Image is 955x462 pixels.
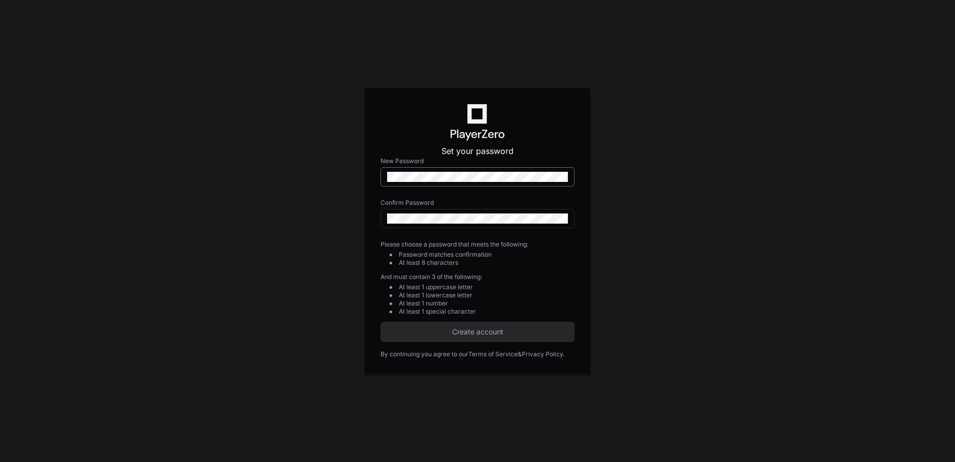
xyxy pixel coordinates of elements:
[399,259,575,267] div: At least 8 characters
[522,350,564,358] a: Privacy Policy.
[468,350,518,358] a: Terms of Service
[380,240,575,249] div: Please choose a password that meets the following:
[380,327,575,337] span: Create account
[399,283,575,291] div: At least 1 uppercase letter
[399,251,575,259] div: Password matches confirmation
[399,291,575,299] div: At least 1 lowercase letter
[399,307,575,316] div: At least 1 special character
[380,322,575,342] button: Create account
[380,199,575,207] label: Confirm Password
[380,145,575,157] p: Set your password
[399,299,575,307] div: At least 1 number
[518,350,522,358] div: &
[380,350,468,358] div: By continuing you agree to our
[380,157,575,165] label: New Password
[380,273,575,281] div: And must contain 3 of the following:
